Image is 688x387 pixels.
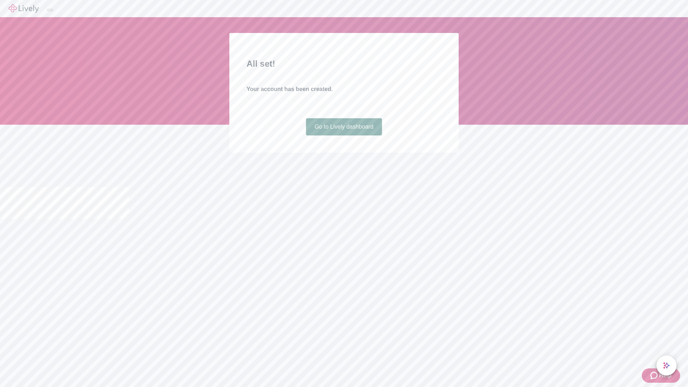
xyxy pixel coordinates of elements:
[9,4,39,13] img: Lively
[663,362,670,369] svg: Lively AI Assistant
[247,85,441,94] h4: Your account has been created.
[247,57,441,70] h2: All set!
[642,368,680,383] button: Zendesk support iconHelp
[47,9,53,11] button: Log out
[656,355,677,376] button: chat
[659,371,672,380] span: Help
[650,371,659,380] svg: Zendesk support icon
[306,118,382,135] a: Go to Lively dashboard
